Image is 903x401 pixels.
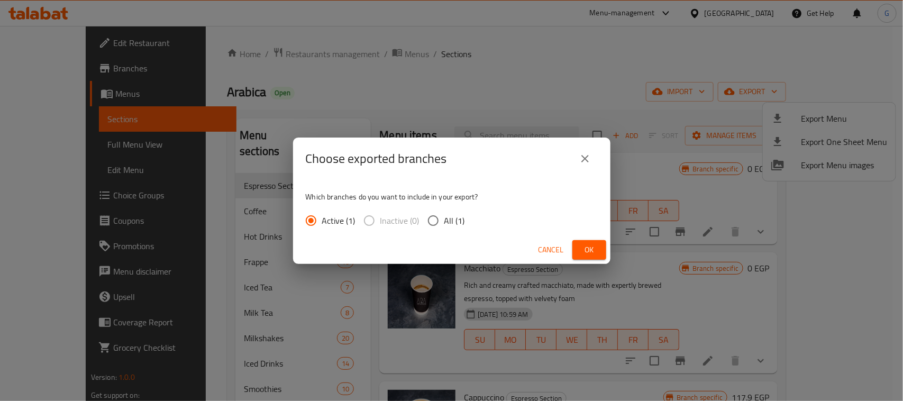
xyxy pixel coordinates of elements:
span: Inactive (0) [380,214,419,227]
span: Active (1) [322,214,355,227]
button: close [572,146,598,171]
span: Ok [581,243,598,257]
span: Cancel [539,243,564,257]
h2: Choose exported branches [306,150,447,167]
button: Ok [572,240,606,260]
button: Cancel [534,240,568,260]
span: All (1) [444,214,465,227]
p: Which branches do you want to include in your export? [306,192,598,202]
